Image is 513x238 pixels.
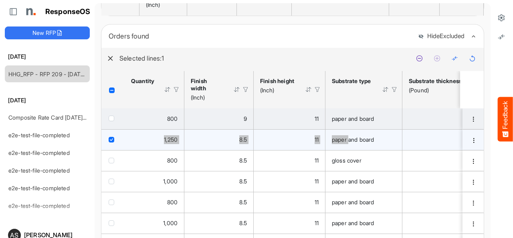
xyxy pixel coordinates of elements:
[101,108,125,129] td: checkbox
[325,108,402,129] td: paper and board is template cell Column Header httpsnorthellcomontologiesmapping-rulesmaterialhas...
[314,86,321,93] div: Filter Icon
[463,129,485,150] td: ee2e7e1f-5503-4b6a-91fa-472086fee82d is template cell Column Header
[332,220,374,226] span: paper and board
[463,108,485,129] td: f3ff0707-dd3f-4895-bca9-72f9473ad6ba is template cell Column Header
[191,94,223,101] div: (Inch)
[332,157,362,164] span: gloss cover
[164,136,178,143] span: 1,250
[125,171,184,192] td: 1000 is template cell Column Header httpsnorthellcomontologiesmapping-rulesorderhasquantity
[315,115,319,122] span: 11
[184,171,254,192] td: 8.5 is template cell Column Header httpsnorthellcomontologiesmapping-rulesmeasurementhasfinishsiz...
[163,220,178,226] span: 1,000
[254,129,325,150] td: 11 is template cell Column Header httpsnorthellcomontologiesmapping-rulesmeasurementhasfinishsize...
[332,199,374,205] span: paper and board
[332,178,374,185] span: paper and board
[469,136,478,144] button: dropdownbutton
[5,96,90,105] h6: [DATE]
[45,8,91,16] h1: ResponseOS
[315,220,319,226] span: 11
[332,136,374,143] span: paper and board
[125,213,184,234] td: 1000 is template cell Column Header httpsnorthellcomontologiesmapping-rulesorderhasquantity
[167,199,178,205] span: 800
[239,220,247,226] span: 8.5
[167,115,178,122] span: 800
[498,97,513,141] button: Feedback
[242,86,249,93] div: Filter Icon
[332,77,372,85] div: Substrate type
[244,115,247,122] span: 9
[8,202,70,209] a: e2e-test-file-completed
[463,171,485,192] td: 505ba6fd-1c08-41b2-9a7d-ae69492fb22e is template cell Column Header
[239,136,247,143] span: 8.5
[315,199,319,205] span: 11
[463,213,485,234] td: 81112e92-0c40-40ca-b1c3-db676e74f9a2 is template cell Column Header
[173,86,180,93] div: Filter Icon
[119,53,408,63] h6: Selected lines: 1
[101,150,125,171] td: checkbox
[8,185,70,191] a: e2e-test-file-completed
[163,178,178,185] span: 1,000
[184,129,254,150] td: 8.5 is template cell Column Header httpsnorthellcomontologiesmapping-rulesmeasurementhasfinishsiz...
[109,31,412,42] div: Orders found
[191,77,223,92] div: Finish width
[325,192,402,213] td: paper and board is template cell Column Header httpsnorthellcomontologiesmapping-rulesmaterialhas...
[184,213,254,234] td: 8.5 is template cell Column Header httpsnorthellcomontologiesmapping-rulesmeasurementhasfinishsiz...
[125,108,184,129] td: 800 is template cell Column Header httpsnorthellcomontologiesmapping-rulesorderhasquantity
[5,52,90,61] h6: [DATE]
[254,171,325,192] td: 11 is template cell Column Header httpsnorthellcomontologiesmapping-rulesmeasurementhasfinishsize...
[8,114,103,121] a: Composite Rate Card [DATE]_smaller
[325,150,402,171] td: gloss cover is template cell Column Header httpsnorthellcomontologiesmapping-rulesmaterialhassubs...
[184,150,254,171] td: 8.5 is template cell Column Header httpsnorthellcomontologiesmapping-rulesmeasurementhasfinishsiz...
[8,132,70,138] a: e2e-test-file-completed
[260,77,295,85] div: Finish height
[239,157,247,164] span: 8.5
[125,150,184,171] td: 800 is template cell Column Header httpsnorthellcomontologiesmapping-rulesorderhasquantity
[125,192,184,213] td: 800 is template cell Column Header httpsnorthellcomontologiesmapping-rulesorderhasquantity
[409,87,491,94] div: (Pound)
[8,167,70,174] a: e2e-test-file-completed
[469,220,478,228] button: dropdownbutton
[167,157,178,164] span: 800
[469,199,478,207] button: dropdownbutton
[101,171,125,192] td: checkbox
[254,213,325,234] td: 11 is template cell Column Header httpsnorthellcomontologiesmapping-rulesmeasurementhasfinishsize...
[315,136,319,143] span: 11
[131,77,153,85] div: Quantity
[463,150,485,171] td: ca7a8b87-659a-4860-9a80-407ce801d0d2 is template cell Column Header
[184,108,254,129] td: 9 is template cell Column Header httpsnorthellcomontologiesmapping-rulesmeasurementhasfinishsizew...
[332,115,374,122] span: paper and board
[101,213,125,234] td: checkbox
[8,71,149,77] a: HHG_RFP - RFP 209 - [DATE] - ROS TEST 3 (LITE) (2)
[125,129,184,150] td: 1250 is template cell Column Header httpsnorthellcomontologiesmapping-rulesorderhasquantity
[254,150,325,171] td: 11 is template cell Column Header httpsnorthellcomontologiesmapping-rulesmeasurementhasfinishsize...
[260,87,295,94] div: (Inch)
[239,199,247,205] span: 8.5
[469,115,478,123] button: dropdownbutton
[146,1,178,8] div: (Inch)
[22,4,38,20] img: Northell
[101,192,125,213] td: checkbox
[5,26,90,39] button: New RFP
[239,178,247,185] span: 8.5
[101,71,125,108] th: Header checkbox
[254,108,325,129] td: 11 is template cell Column Header httpsnorthellcomontologiesmapping-rulesmeasurementhasfinishsize...
[8,149,70,156] a: e2e-test-file-completed
[409,77,491,85] div: Substrate thickness or weight
[325,171,402,192] td: paper and board is template cell Column Header httpsnorthellcomontologiesmapping-rulesmaterialhas...
[469,157,478,165] button: dropdownbutton
[391,86,398,93] div: Filter Icon
[254,192,325,213] td: 11 is template cell Column Header httpsnorthellcomontologiesmapping-rulesmeasurementhasfinishsize...
[24,232,87,238] div: [PERSON_NAME]
[418,33,465,40] button: HideExcluded
[469,178,478,186] button: dropdownbutton
[315,178,319,185] span: 11
[101,129,125,150] td: checkbox
[463,192,485,213] td: 9efe8a00-0d69-4487-b709-530041901db1 is template cell Column Header
[325,213,402,234] td: paper and board is template cell Column Header httpsnorthellcomontologiesmapping-rulesmaterialhas...
[325,129,402,150] td: paper and board is template cell Column Header httpsnorthellcomontologiesmapping-rulesmaterialhas...
[315,157,319,164] span: 11
[184,192,254,213] td: 8.5 is template cell Column Header httpsnorthellcomontologiesmapping-rulesmeasurementhasfinishsiz...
